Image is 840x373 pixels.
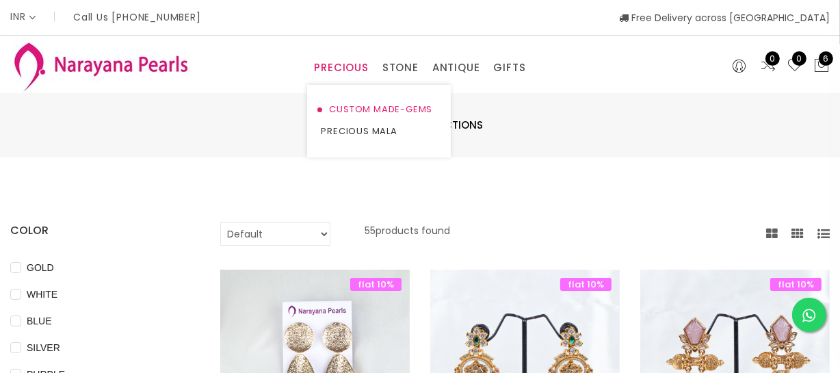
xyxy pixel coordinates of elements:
[21,340,66,355] span: SILVER
[321,120,437,142] a: PRECIOUS MALA
[21,260,60,275] span: GOLD
[365,222,450,246] p: 55 products found
[819,51,833,66] span: 6
[350,278,402,291] span: flat 10%
[813,57,830,75] button: 6
[21,313,57,329] span: BLUE
[792,51,806,66] span: 0
[10,222,179,239] h4: COLOR
[765,51,780,66] span: 0
[21,287,63,302] span: WHITE
[73,12,201,22] p: Call Us [PHONE_NUMBER]
[321,99,437,120] a: CUSTOM MADE-GEMS
[770,278,822,291] span: flat 10%
[432,57,480,78] a: ANTIQUE
[382,57,419,78] a: STONE
[314,57,368,78] a: PRECIOUS
[493,57,525,78] a: GIFTS
[619,11,830,25] span: Free Delivery across [GEOGRAPHIC_DATA]
[560,278,612,291] span: flat 10%
[787,57,803,75] a: 0
[760,57,776,75] a: 0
